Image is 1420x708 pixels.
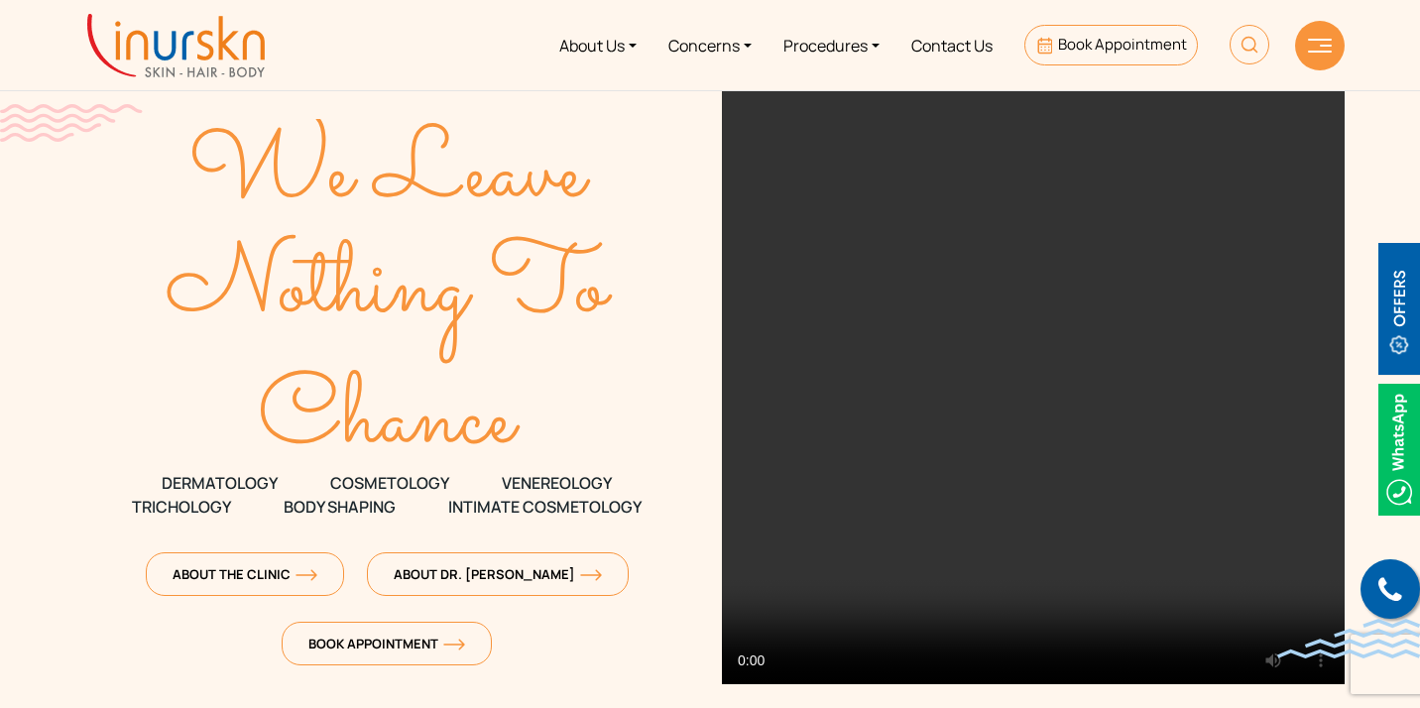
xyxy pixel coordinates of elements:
[895,8,1008,82] a: Contact Us
[502,471,612,495] span: VENEREOLOGY
[394,565,602,583] span: About Dr. [PERSON_NAME]
[296,569,317,581] img: orange-arrow
[1058,34,1187,55] span: Book Appointment
[188,102,591,249] text: We Leave
[1277,619,1420,658] img: bluewave
[652,8,768,82] a: Concerns
[87,14,265,77] img: inurskn-logo
[1024,25,1198,65] a: Book Appointment
[167,216,614,363] text: Nothing To
[282,622,492,665] a: Book Appointmentorange-arrow
[132,495,231,519] span: TRICHOLOGY
[330,471,449,495] span: COSMETOLOGY
[768,8,895,82] a: Procedures
[367,552,629,596] a: About Dr. [PERSON_NAME]orange-arrow
[543,8,652,82] a: About Us
[173,565,317,583] span: About The Clinic
[448,495,642,519] span: Intimate Cosmetology
[284,495,396,519] span: Body Shaping
[162,471,278,495] span: DERMATOLOGY
[443,639,465,650] img: orange-arrow
[1378,384,1420,516] img: Whatsappicon
[1378,243,1420,375] img: offerBt
[1378,437,1420,459] a: Whatsappicon
[580,569,602,581] img: orange-arrow
[259,348,522,495] text: Chance
[308,635,465,652] span: Book Appointment
[1308,39,1332,53] img: hamLine.svg
[146,552,344,596] a: About The Clinicorange-arrow
[1230,25,1269,64] img: HeaderSearch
